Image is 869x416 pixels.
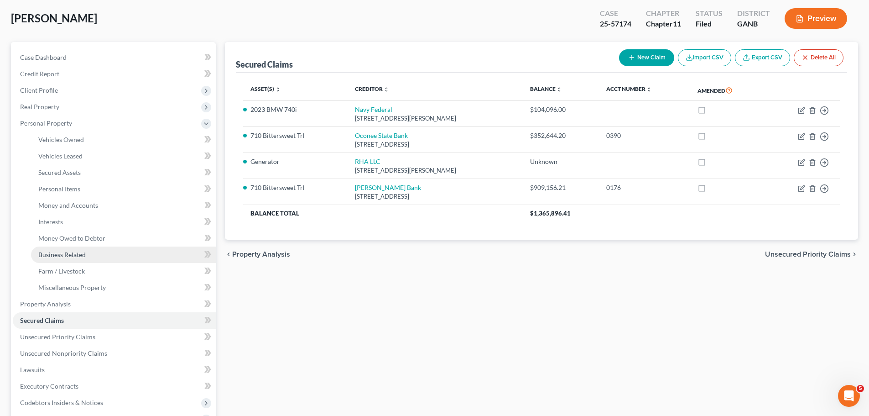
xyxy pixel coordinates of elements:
div: Secured Claims [236,59,293,70]
div: Status [696,8,723,19]
span: Client Profile [20,86,58,94]
i: unfold_more [384,87,389,92]
button: Unsecured Priority Claims chevron_right [765,251,858,258]
span: Personal Items [38,185,80,193]
i: chevron_right [851,251,858,258]
div: 0390 [606,131,683,140]
i: chevron_left [225,251,232,258]
div: $909,156.21 [530,183,591,192]
a: Case Dashboard [13,49,216,66]
span: 5 [857,385,864,392]
li: 710 Bittersweet Trl [250,131,340,140]
a: Money Owed to Debtor [31,230,216,247]
div: District [737,8,770,19]
a: Vehicles Leased [31,148,216,164]
span: Vehicles Leased [38,152,83,160]
span: Codebtors Insiders & Notices [20,399,103,406]
div: Chapter [646,8,681,19]
a: Unsecured Nonpriority Claims [13,345,216,362]
span: Real Property [20,103,59,111]
li: Generator [250,157,340,166]
div: Case [600,8,631,19]
a: Oconee State Bank [355,132,408,139]
div: [STREET_ADDRESS][PERSON_NAME] [355,166,515,175]
span: Case Dashboard [20,53,67,61]
span: Interests [38,218,63,226]
div: $352,644.20 [530,131,591,140]
span: Secured Claims [20,316,64,324]
div: Chapter [646,19,681,29]
a: Business Related [31,247,216,263]
span: Secured Assets [38,169,81,176]
span: Unsecured Nonpriority Claims [20,349,107,357]
th: Amended [690,80,765,101]
a: Lawsuits [13,362,216,378]
div: [STREET_ADDRESS] [355,140,515,149]
span: Property Analysis [232,251,290,258]
a: Money and Accounts [31,197,216,214]
a: Unsecured Priority Claims [13,329,216,345]
a: Miscellaneous Property [31,279,216,296]
a: Personal Items [31,181,216,197]
a: Asset(s) unfold_more [250,85,281,92]
span: Unsecured Priority Claims [765,251,851,258]
span: Lawsuits [20,366,45,374]
div: GANB [737,19,770,29]
i: unfold_more [646,87,652,92]
a: Farm / Livestock [31,263,216,279]
li: 710 Bittersweet Trl [250,183,340,192]
a: Balance unfold_more [530,85,562,92]
span: Personal Property [20,119,72,127]
a: Navy Federal [355,105,392,113]
button: Delete All [794,49,843,66]
div: $104,096.00 [530,105,591,114]
span: Credit Report [20,70,59,78]
div: [STREET_ADDRESS][PERSON_NAME] [355,114,515,123]
a: Property Analysis [13,296,216,312]
button: chevron_left Property Analysis [225,251,290,258]
a: [PERSON_NAME] Bank [355,184,421,191]
a: Creditor unfold_more [355,85,389,92]
span: Executory Contracts [20,382,78,390]
span: Property Analysis [20,300,71,308]
span: Vehicles Owned [38,136,84,143]
span: $1,365,896.41 [530,210,571,217]
a: Export CSV [735,49,790,66]
div: 25-57174 [600,19,631,29]
span: Farm / Livestock [38,267,85,275]
span: Business Related [38,251,86,258]
span: Money and Accounts [38,201,98,209]
a: Secured Assets [31,164,216,181]
button: Import CSV [678,49,731,66]
span: [PERSON_NAME] [11,11,97,25]
span: 11 [673,19,681,28]
span: Unsecured Priority Claims [20,333,95,341]
span: Miscellaneous Property [38,284,106,291]
a: RHA LLC [355,158,380,165]
button: New Claim [619,49,674,66]
span: Money Owed to Debtor [38,234,105,242]
iframe: Intercom live chat [838,385,860,407]
a: Vehicles Owned [31,132,216,148]
th: Balance Total [243,205,523,221]
i: unfold_more [275,87,281,92]
a: Credit Report [13,66,216,82]
div: Unknown [530,157,591,166]
a: Executory Contracts [13,378,216,395]
a: Interests [31,214,216,230]
a: Acct Number unfold_more [606,85,652,92]
li: 2023 BMW 740i [250,105,340,114]
button: Preview [785,8,847,29]
a: Secured Claims [13,312,216,329]
i: unfold_more [557,87,562,92]
div: Filed [696,19,723,29]
div: 0176 [606,183,683,192]
div: [STREET_ADDRESS] [355,192,515,201]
